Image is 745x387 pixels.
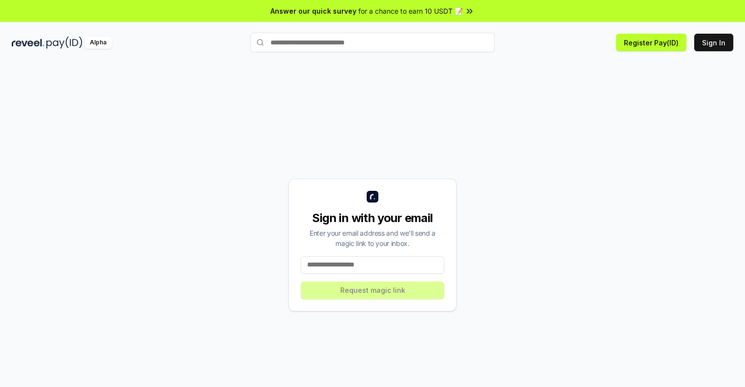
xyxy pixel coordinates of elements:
span: Answer our quick survey [270,6,356,16]
div: Alpha [84,37,112,49]
img: reveel_dark [12,37,44,49]
button: Sign In [694,34,733,51]
div: Sign in with your email [301,210,444,226]
img: pay_id [46,37,83,49]
img: logo_small [367,191,378,203]
div: Enter your email address and we’ll send a magic link to your inbox. [301,228,444,248]
span: for a chance to earn 10 USDT 📝 [358,6,463,16]
button: Register Pay(ID) [616,34,686,51]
